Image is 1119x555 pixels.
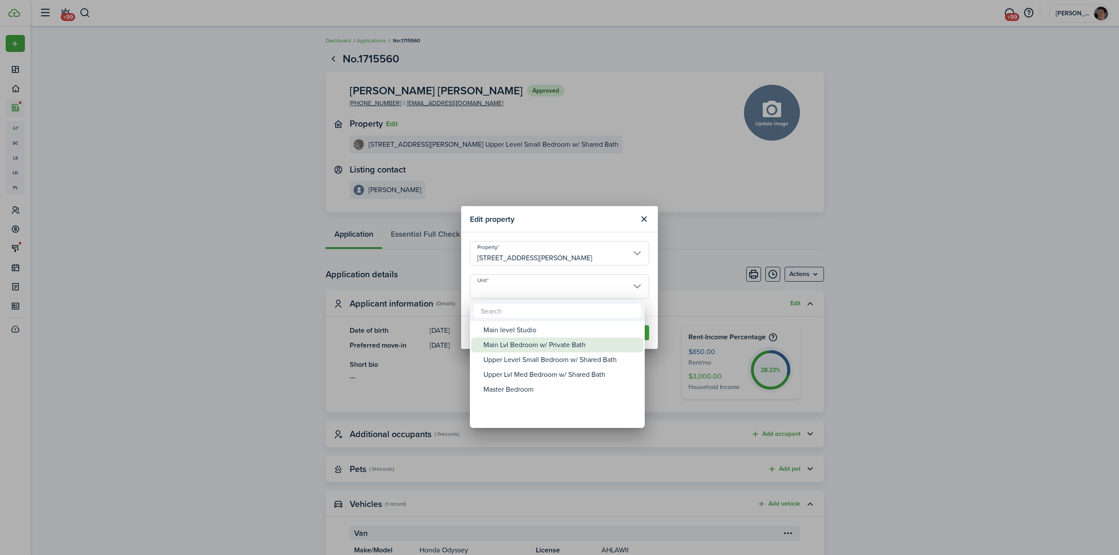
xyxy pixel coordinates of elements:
[483,338,638,352] div: Main Lvl Bedroom w/ Private Bath
[483,352,638,367] div: Upper Level Small Bedroom w/ Shared Bath
[473,304,641,318] input: Search
[483,367,638,382] div: Upper Lvl Med Bedroom w/ Shared Bath
[470,321,645,428] mbsc-wheel: Unit
[483,323,638,338] div: Main level Studio
[483,382,638,397] div: Master Bedroom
